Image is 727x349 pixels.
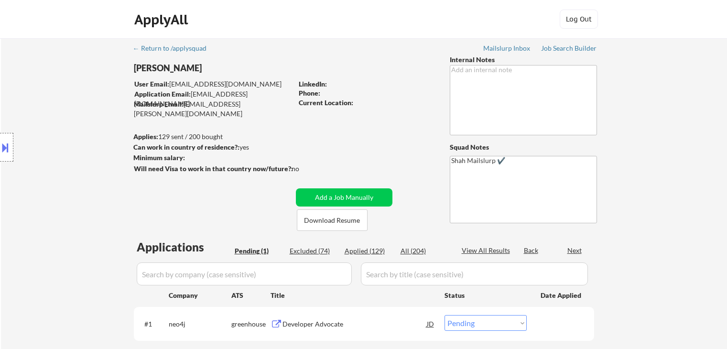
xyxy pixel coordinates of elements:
button: Download Resume [297,209,368,231]
div: Date Applied [541,291,583,300]
div: ApplyAll [134,11,191,28]
strong: Current Location: [299,98,353,107]
div: ← Return to /applysquad [133,45,216,52]
div: Title [271,291,435,300]
div: Back [524,246,539,255]
div: [EMAIL_ADDRESS][DOMAIN_NAME] [134,79,293,89]
button: Add a Job Manually [296,188,392,207]
strong: LinkedIn: [299,80,327,88]
div: Applications [137,241,231,253]
a: Job Search Builder [541,44,597,54]
div: [EMAIL_ADDRESS][DOMAIN_NAME] [134,89,293,108]
div: Mailslurp Inbox [483,45,531,52]
div: Internal Notes [450,55,597,65]
div: Status [445,286,527,304]
div: 129 sent / 200 bought [133,132,293,142]
div: Applied (129) [345,246,392,256]
div: Excluded (74) [290,246,337,256]
div: ATS [231,291,271,300]
button: Log Out [560,10,598,29]
input: Search by title (case sensitive) [361,262,588,285]
strong: Phone: [299,89,320,97]
div: yes [133,142,290,152]
strong: Will need Visa to work in that country now/future?: [134,164,293,173]
div: Pending (1) [235,246,282,256]
a: Mailslurp Inbox [483,44,531,54]
div: #1 [144,319,161,329]
div: Developer Advocate [282,319,427,329]
input: Search by company (case sensitive) [137,262,352,285]
strong: Can work in country of residence?: [133,143,239,151]
div: JD [426,315,435,332]
div: [EMAIL_ADDRESS][PERSON_NAME][DOMAIN_NAME] [134,99,293,118]
div: Company [169,291,231,300]
div: greenhouse [231,319,271,329]
div: All (204) [401,246,448,256]
div: Next [567,246,583,255]
div: View All Results [462,246,513,255]
div: [PERSON_NAME] [134,62,330,74]
div: neo4j [169,319,231,329]
a: ← Return to /applysquad [133,44,216,54]
div: Job Search Builder [541,45,597,52]
div: no [292,164,319,174]
div: Squad Notes [450,142,597,152]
